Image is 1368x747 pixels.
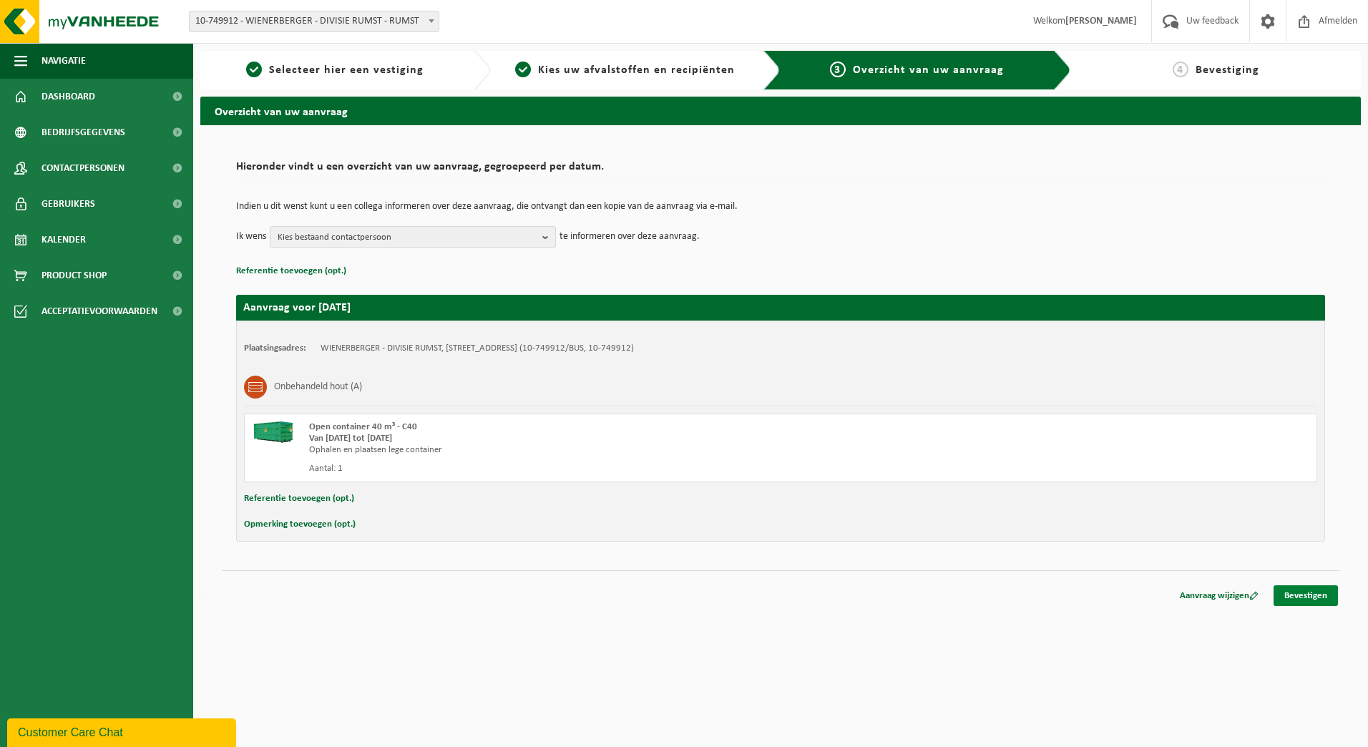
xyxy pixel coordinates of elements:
h2: Overzicht van uw aanvraag [200,97,1361,125]
span: 2 [515,62,531,77]
iframe: chat widget [7,716,239,747]
strong: Plaatsingsadres: [244,343,306,353]
a: Bevestigen [1274,585,1338,606]
span: Kies bestaand contactpersoon [278,227,537,248]
h2: Hieronder vindt u een overzicht van uw aanvraag, gegroepeerd per datum. [236,161,1325,180]
span: Selecteer hier een vestiging [269,64,424,76]
td: WIENERBERGER - DIVISIE RUMST, [STREET_ADDRESS] (10-749912/BUS, 10-749912) [321,343,634,354]
span: Bevestiging [1196,64,1259,76]
span: Open container 40 m³ - C40 [309,422,417,431]
a: 1Selecteer hier een vestiging [207,62,462,79]
a: 2Kies uw afvalstoffen en recipiënten [498,62,753,79]
strong: Van [DATE] tot [DATE] [309,434,392,443]
span: Kies uw afvalstoffen en recipiënten [538,64,735,76]
div: Ophalen en plaatsen lege container [309,444,838,456]
span: 1 [246,62,262,77]
span: Acceptatievoorwaarden [41,293,157,329]
span: Contactpersonen [41,150,124,186]
span: Dashboard [41,79,95,114]
span: Bedrijfsgegevens [41,114,125,150]
span: 3 [830,62,846,77]
span: Navigatie [41,43,86,79]
a: Aanvraag wijzigen [1169,585,1269,606]
p: Indien u dit wenst kunt u een collega informeren over deze aanvraag, die ontvangt dan een kopie v... [236,202,1325,212]
span: 10-749912 - WIENERBERGER - DIVISIE RUMST - RUMST [190,11,439,31]
span: Kalender [41,222,86,258]
h3: Onbehandeld hout (A) [274,376,362,399]
strong: [PERSON_NAME] [1065,16,1137,26]
span: 4 [1173,62,1188,77]
span: Gebruikers [41,186,95,222]
button: Opmerking toevoegen (opt.) [244,515,356,534]
span: Product Shop [41,258,107,293]
span: 10-749912 - WIENERBERGER - DIVISIE RUMST - RUMST [189,11,439,32]
button: Referentie toevoegen (opt.) [244,489,354,508]
button: Referentie toevoegen (opt.) [236,262,346,280]
div: Aantal: 1 [309,463,838,474]
span: Overzicht van uw aanvraag [853,64,1004,76]
img: HK-XC-40-GN-00.png [252,421,295,443]
strong: Aanvraag voor [DATE] [243,302,351,313]
p: te informeren over deze aanvraag. [560,226,700,248]
button: Kies bestaand contactpersoon [270,226,556,248]
p: Ik wens [236,226,266,248]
